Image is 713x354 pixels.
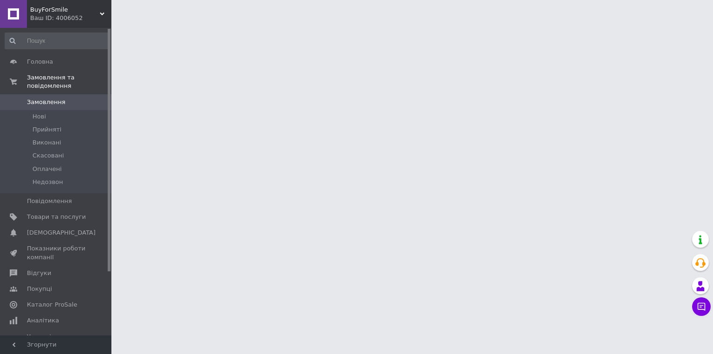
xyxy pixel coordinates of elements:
span: Оплачені [32,165,62,173]
span: Скасовані [32,151,64,160]
span: [DEMOGRAPHIC_DATA] [27,229,96,237]
span: Замовлення та повідомлення [27,73,111,90]
span: Товари та послуги [27,213,86,221]
span: Відгуки [27,269,51,277]
span: Показники роботи компанії [27,244,86,261]
span: Управління сайтом [27,333,86,349]
span: Прийняті [32,125,61,134]
span: Головна [27,58,53,66]
button: Чат з покупцем [692,297,711,316]
span: Каталог ProSale [27,301,77,309]
span: Покупці [27,285,52,293]
span: Замовлення [27,98,65,106]
div: Ваш ID: 4006052 [30,14,111,22]
input: Пошук [5,33,110,49]
span: Недозвон [32,178,63,186]
span: Нові [32,112,46,121]
span: Повідомлення [27,197,72,205]
span: Аналітика [27,316,59,325]
span: BuyForSmile [30,6,100,14]
span: Виконані [32,138,61,147]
